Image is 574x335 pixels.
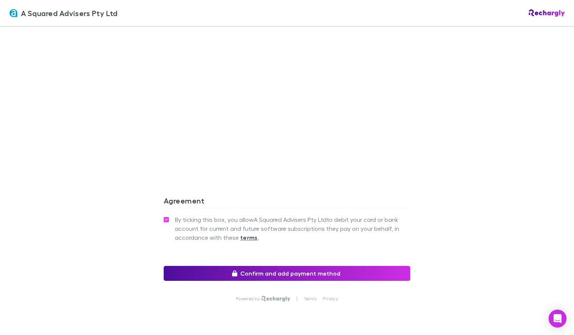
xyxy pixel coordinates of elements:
[323,296,338,302] a: Privacy
[9,9,18,18] img: A Squared Advisers Pty Ltd's Logo
[236,296,262,302] p: Powered by
[296,296,297,302] p: |
[529,9,565,17] img: Rechargly Logo
[164,196,410,208] h3: Agreement
[240,234,258,241] strong: terms
[21,7,118,19] span: A Squared Advisers Pty Ltd
[175,215,410,242] span: By ticking this box, you allow A Squared Advisers Pty Ltd to debit your card or bank account for ...
[304,296,317,302] a: Terms
[164,266,410,281] button: Confirm and add payment method
[549,310,567,328] div: Open Intercom Messenger
[262,296,290,302] img: Rechargly Logo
